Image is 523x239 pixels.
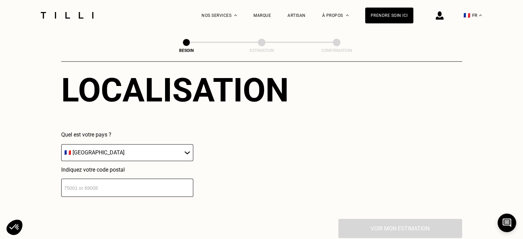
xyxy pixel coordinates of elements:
[61,131,193,138] p: Quel est votre pays ?
[464,12,470,19] span: 🇫🇷
[152,48,221,53] div: Besoin
[302,48,371,53] div: Confirmation
[479,14,482,16] img: menu déroulant
[436,11,444,20] img: icône connexion
[365,8,413,23] a: Prendre soin ici
[61,178,193,197] input: 75001 or 69008
[346,14,349,16] img: Menu déroulant à propos
[61,71,289,109] div: Localisation
[287,13,306,18] a: Artisan
[61,166,193,173] p: Indiquez votre code postal
[253,13,271,18] a: Marque
[234,14,237,16] img: Menu déroulant
[38,12,96,19] img: Logo du service de couturière Tilli
[227,48,296,53] div: Estimation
